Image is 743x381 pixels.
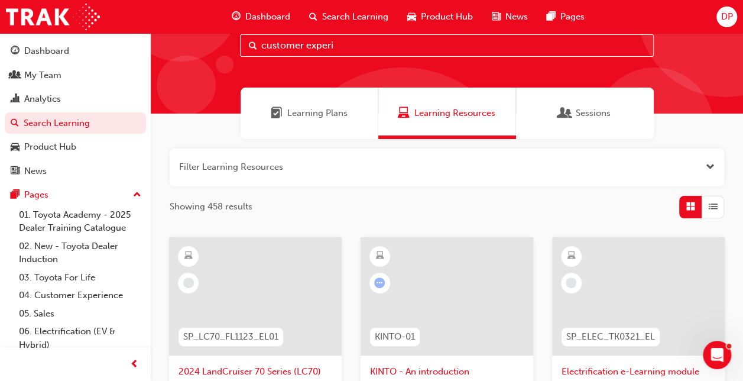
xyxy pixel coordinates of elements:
[576,106,611,120] span: Sessions
[566,330,655,344] span: SP_ELEC_TK0321_EL
[11,190,20,201] span: pages-icon
[560,10,585,24] span: Pages
[309,9,317,24] span: search-icon
[24,164,47,178] div: News
[245,10,290,24] span: Dashboard
[398,106,410,120] span: Learning Resources
[222,5,300,29] a: guage-iconDashboard
[240,34,654,57] input: Search...
[5,136,146,158] a: Product Hub
[5,64,146,86] a: My Team
[421,10,473,24] span: Product Hub
[287,106,348,120] span: Learning Plans
[721,10,732,24] span: DP
[130,357,139,372] span: prev-icon
[716,7,737,27] button: DP
[24,44,69,58] div: Dashboard
[14,269,146,287] a: 03. Toyota For Life
[24,140,76,154] div: Product Hub
[703,341,731,369] iframe: Intercom live chat
[562,365,715,379] span: Electrification e-Learning module
[241,88,378,139] a: Learning PlansLearning Plans
[11,94,20,105] span: chart-icon
[5,40,146,62] a: Dashboard
[492,9,501,24] span: news-icon
[5,184,146,206] button: Pages
[11,142,20,153] span: car-icon
[6,4,100,30] img: Trak
[24,188,48,202] div: Pages
[374,277,385,288] span: learningRecordVerb_ATTEMPT-icon
[414,106,495,120] span: Learning Resources
[14,237,146,269] a: 02. New - Toyota Dealer Induction
[567,248,575,264] span: learningResourceType_ELEARNING-icon
[375,248,384,264] span: learningResourceType_ELEARNING-icon
[11,118,19,129] span: search-icon
[14,286,146,305] a: 04. Customer Experience
[14,322,146,354] a: 06. Electrification (EV & Hybrid)
[5,88,146,110] a: Analytics
[370,365,524,379] span: KINTO - An introduction
[5,38,146,184] button: DashboardMy TeamAnalyticsSearch LearningProduct HubNews
[5,112,146,134] a: Search Learning
[378,88,516,139] a: Learning ResourcesLearning Resources
[11,46,20,57] span: guage-icon
[24,69,61,82] div: My Team
[271,106,283,120] span: Learning Plans
[375,330,415,344] span: KINTO-01
[184,248,193,264] span: learningResourceType_ELEARNING-icon
[559,106,571,120] span: Sessions
[398,5,482,29] a: car-iconProduct Hub
[706,160,715,174] button: Open the filter
[11,70,20,81] span: people-icon
[170,200,252,214] span: Showing 458 results
[11,166,20,177] span: news-icon
[14,305,146,323] a: 05. Sales
[709,200,718,214] span: List
[537,5,594,29] a: pages-iconPages
[14,206,146,237] a: 01. Toyota Academy - 2025 Dealer Training Catalogue
[183,277,194,288] span: learningRecordVerb_NONE-icon
[300,5,398,29] a: search-iconSearch Learning
[482,5,537,29] a: news-iconNews
[566,277,576,288] span: learningRecordVerb_NONE-icon
[24,92,61,106] div: Analytics
[232,9,241,24] span: guage-icon
[407,9,416,24] span: car-icon
[249,39,257,53] span: Search
[505,10,528,24] span: News
[183,330,278,344] span: SP_LC70_FL1123_EL01
[322,10,388,24] span: Search Learning
[516,88,654,139] a: SessionsSessions
[686,200,695,214] span: Grid
[5,160,146,182] a: News
[133,188,141,203] span: up-icon
[547,9,556,24] span: pages-icon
